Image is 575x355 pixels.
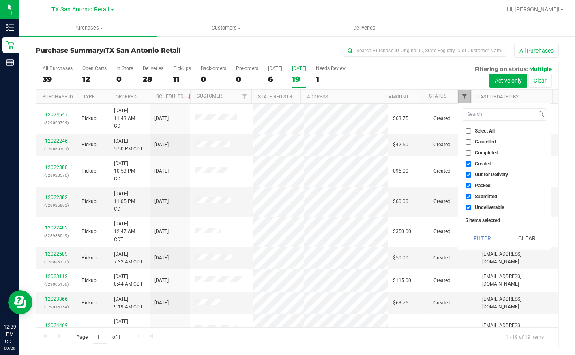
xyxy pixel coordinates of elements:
[82,75,107,84] div: 12
[528,74,552,88] button: Clear
[482,322,554,337] span: [EMAIL_ADDRESS][DOMAIN_NAME]
[45,138,68,144] a: 12022246
[201,75,226,84] div: 0
[466,161,471,167] input: Created
[45,195,68,200] a: 12022382
[465,218,544,223] div: 5 items selected
[475,194,497,199] span: Submitted
[82,228,97,235] span: Pickup
[458,90,471,103] a: Filter
[433,228,451,235] span: Created
[41,303,72,311] p: (329015754)
[466,172,471,177] input: Out for Delivery
[344,45,506,57] input: Search Purchase ID, Original ID, State Registry ID or Customer Name...
[114,190,145,214] span: [DATE] 11:05 PM CDT
[41,171,72,179] p: (328923570)
[268,66,282,71] div: [DATE]
[433,299,451,307] span: Created
[42,94,73,100] a: Purchase ID
[158,24,295,32] span: Customers
[393,299,408,307] span: $63.75
[466,194,471,199] input: Submitted
[41,145,72,153] p: (328860701)
[466,139,471,145] input: Cancelled
[295,19,433,36] a: Deliveries
[154,115,169,122] span: [DATE]
[429,93,446,99] a: Status
[393,141,408,149] span: $42.50
[41,201,72,209] p: (328925883)
[475,205,504,210] span: Undeliverable
[507,6,560,13] span: Hi, [PERSON_NAME]!
[105,47,181,54] span: TX San Antonio Retail
[475,128,495,133] span: Select All
[156,94,193,99] a: Scheduled
[268,75,282,84] div: 6
[82,254,97,262] span: Pickup
[475,183,491,188] span: Packed
[83,94,95,100] a: Type
[43,66,73,71] div: All Purchases
[114,220,145,244] span: [DATE] 12:47 AM CDT
[173,75,191,84] div: 11
[82,141,97,149] span: Pickup
[433,325,451,333] span: Created
[154,299,169,307] span: [DATE]
[114,318,145,341] span: [DATE] 11:31 AM CDT
[238,90,251,103] a: Filter
[41,280,72,288] p: (329006150)
[52,6,110,13] span: TX San Antonio Retail
[316,66,346,71] div: Needs Review
[45,225,68,231] a: 12022402
[6,24,14,32] inline-svg: Inventory
[463,229,502,247] button: Filter
[154,167,169,175] span: [DATE]
[433,115,451,122] span: Created
[236,66,258,71] div: Pre-orders
[43,75,73,84] div: 39
[114,295,143,311] span: [DATE] 9:19 AM CDT
[82,198,97,205] span: Pickup
[466,183,471,188] input: Packed
[433,254,451,262] span: Created
[41,119,72,126] p: (329060794)
[482,273,554,288] span: [EMAIL_ADDRESS][DOMAIN_NAME]
[475,161,491,166] span: Created
[114,273,143,288] span: [DATE] 8:44 AM CDT
[475,66,528,72] span: Filtering on status:
[154,254,169,262] span: [DATE]
[499,331,550,343] span: 1 - 19 of 19 items
[393,325,408,333] span: $63.75
[507,229,546,247] button: Clear
[433,198,451,205] span: Created
[475,139,496,144] span: Cancelled
[114,250,143,266] span: [DATE] 7:32 AM CDT
[466,128,471,134] input: Select All
[433,167,451,175] span: Created
[236,75,258,84] div: 0
[114,137,143,153] span: [DATE] 5:50 PM CDT
[466,205,471,210] input: Undeliverable
[466,150,471,156] input: Completed
[82,325,97,333] span: Pickup
[475,172,508,177] span: Out for Delivery
[388,94,409,100] a: Amount
[45,274,68,279] a: 12023112
[197,93,222,99] a: Customer
[116,94,137,100] a: Ordered
[393,115,408,122] span: $63.75
[342,24,386,32] span: Deliveries
[514,44,559,58] button: All Purchases
[41,232,72,240] p: (328938049)
[300,90,382,104] th: Address
[482,295,554,311] span: [EMAIL_ADDRESS][DOMAIN_NAME]
[45,251,68,257] a: 12022689
[143,66,163,71] div: Deliveries
[154,141,169,149] span: [DATE]
[19,24,157,32] span: Purchases
[482,250,554,266] span: [EMAIL_ADDRESS][DOMAIN_NAME]
[143,75,163,84] div: 28
[6,41,14,49] inline-svg: Retail
[292,66,306,71] div: [DATE]
[433,141,451,149] span: Created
